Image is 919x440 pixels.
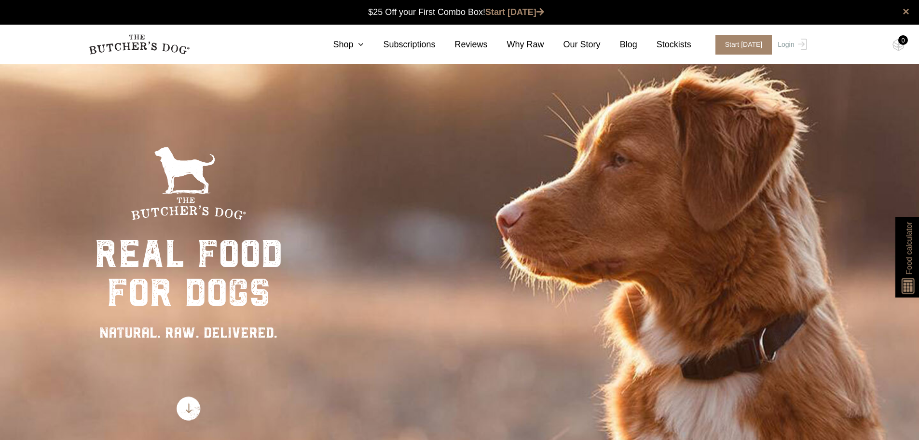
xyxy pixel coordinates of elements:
[488,38,544,51] a: Why Raw
[715,35,772,55] span: Start [DATE]
[637,38,691,51] a: Stockists
[95,322,283,343] div: NATURAL. RAW. DELIVERED.
[898,35,908,45] div: 0
[95,235,283,312] div: real food for dogs
[314,38,364,51] a: Shop
[364,38,435,51] a: Subscriptions
[436,38,488,51] a: Reviews
[601,38,637,51] a: Blog
[775,35,807,55] a: Login
[485,7,544,17] a: Start [DATE]
[892,39,905,51] img: TBD_Cart-Empty.png
[544,38,601,51] a: Our Story
[903,6,909,17] a: close
[903,222,915,274] span: Food calculator
[706,35,776,55] a: Start [DATE]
